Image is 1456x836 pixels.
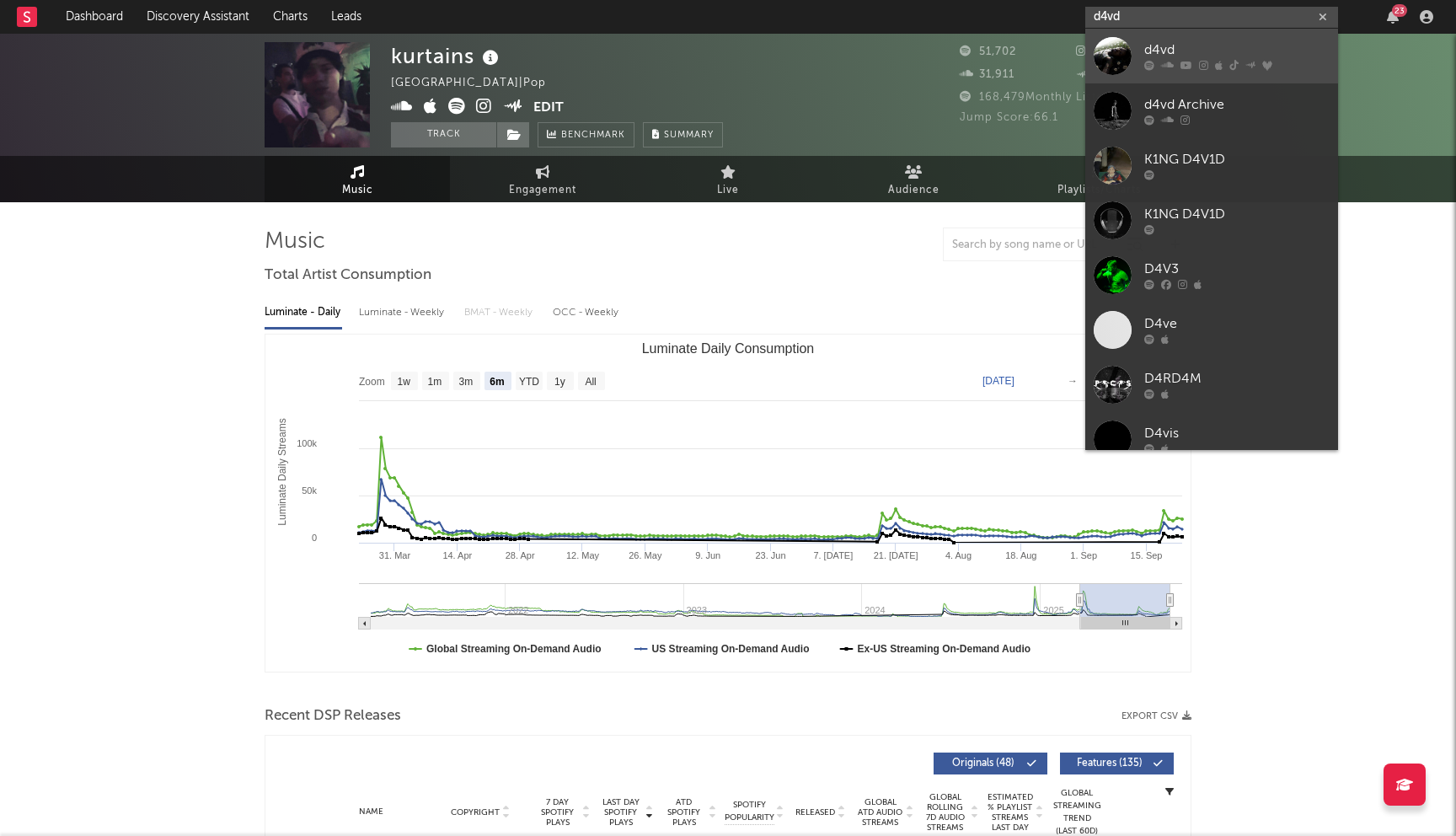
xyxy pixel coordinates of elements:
input: Search for artists [1085,7,1338,28]
span: Originals ( 48 ) [945,758,1022,769]
span: 168,479 Monthly Listeners [960,92,1128,103]
text: Ex-US Streaming On-Demand Audio [858,643,1031,655]
div: D4RD4M [1144,369,1330,389]
span: Summary [664,131,714,140]
text: 1. Sep [1070,550,1097,560]
span: Live [717,180,739,201]
a: d4vd Archive [1085,83,1338,138]
a: D4V3 [1085,248,1338,303]
a: D4RD4M [1085,357,1338,412]
a: K1NG D4V1D [1085,193,1338,248]
svg: Luminate Daily Consumption [265,335,1191,672]
span: Audience [888,180,939,201]
text: 9. Jun [695,550,720,560]
a: Engagement [450,156,635,202]
text: 31. Mar [379,550,411,560]
div: kurtains [391,42,503,70]
text: 12. May [566,550,600,560]
span: Copyright [451,807,500,817]
a: Benchmark [538,122,634,147]
text: 14. Apr [442,550,472,560]
text: All [585,376,596,388]
text: 1m [428,376,442,388]
span: Spotify Popularity [725,799,774,824]
text: 50k [302,485,317,496]
div: d4vd [1144,40,1330,61]
span: 31,911 [960,69,1014,80]
div: D4ve [1144,314,1330,335]
span: 26 [1076,69,1110,80]
div: K1NG D4V1D [1144,205,1330,225]
span: Benchmark [561,126,625,146]
span: Recent DSP Releases [265,706,401,726]
text: 6m [490,376,504,388]
text: Global Streaming On-Demand Audio [426,643,602,655]
text: 26. May [629,550,662,560]
text: 100k [297,438,317,448]
div: 23 [1392,4,1407,17]
button: Summary [643,122,723,147]
span: 28,312 [1076,46,1132,57]
a: D4ve [1085,303,1338,357]
span: Global ATD Audio Streams [857,797,903,828]
text: 21. [DATE] [874,550,918,560]
a: Live [635,156,821,202]
div: Name [316,806,426,818]
span: Jump Score: 66.1 [960,112,1058,123]
span: Total Artist Consumption [265,265,431,286]
button: Originals(48) [934,753,1047,774]
button: Track [391,122,496,147]
div: D4vis [1144,424,1330,444]
text: 23. Jun [755,550,785,560]
div: Luminate - Weekly [359,298,447,327]
text: 1w [398,376,411,388]
div: OCC - Weekly [553,298,620,327]
a: D4vis [1085,412,1338,467]
div: [GEOGRAPHIC_DATA] | Pop [391,73,565,94]
span: Released [795,807,835,817]
text: 28. Apr [506,550,535,560]
text: [DATE] [982,375,1014,387]
button: Edit [533,98,564,119]
input: Search by song name or URL [944,238,1121,252]
button: 23 [1387,10,1399,24]
text: US Streaming On-Demand Audio [652,643,810,655]
span: Last Day Spotify Plays [598,797,643,828]
text: 3m [459,376,474,388]
span: Engagement [509,180,576,201]
span: Playlists/Charts [1057,180,1141,201]
text: YTD [519,376,539,388]
div: D4V3 [1144,260,1330,280]
a: Playlists/Charts [1006,156,1191,202]
text: → [1068,375,1078,387]
text: 1y [554,376,565,388]
span: Global Rolling 7D Audio Streams [922,792,968,833]
a: K1NG D4V1D [1085,138,1338,193]
text: Luminate Daily Streams [276,418,288,525]
text: 18. Aug [1005,550,1036,560]
span: ATD Spotify Plays [661,797,706,828]
div: Luminate - Daily [265,298,342,327]
div: d4vd Archive [1144,95,1330,115]
button: Export CSV [1121,711,1191,721]
text: 7. [DATE] [813,550,853,560]
span: Music [342,180,373,201]
text: Luminate Daily Consumption [642,341,815,356]
button: Features(135) [1060,753,1174,774]
a: d4vd [1085,29,1338,83]
div: K1NG D4V1D [1144,150,1330,170]
span: 51,702 [960,46,1016,57]
a: Music [265,156,450,202]
text: 4. Aug [945,550,972,560]
text: Zoom [359,376,385,388]
text: 0 [312,533,317,543]
span: Estimated % Playlist Streams Last Day [987,792,1033,833]
span: Features ( 135 ) [1071,758,1148,769]
span: 7 Day Spotify Plays [535,797,580,828]
a: Audience [821,156,1006,202]
text: 15. Sep [1131,550,1163,560]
